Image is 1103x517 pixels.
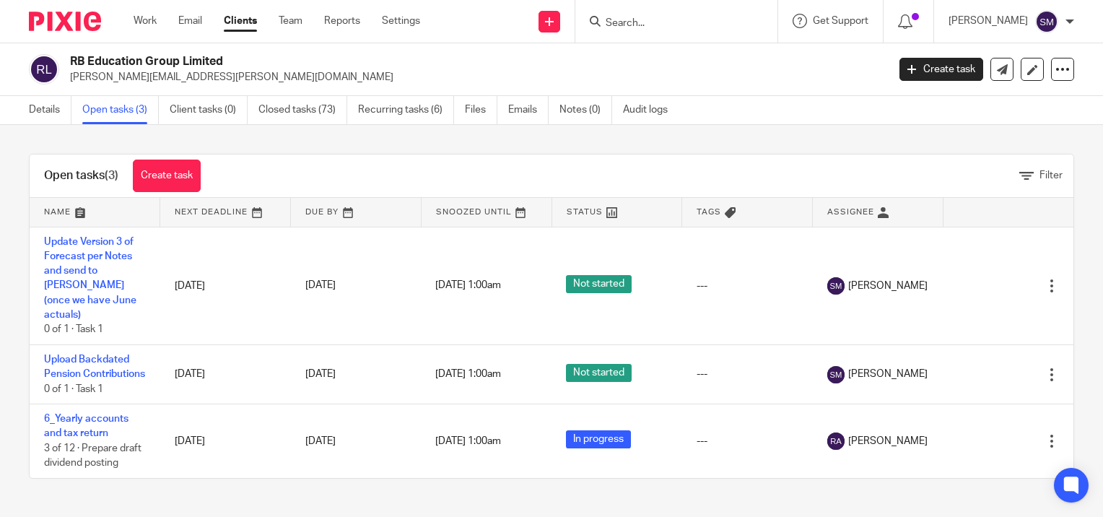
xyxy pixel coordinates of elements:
[258,96,347,124] a: Closed tasks (73)
[324,14,360,28] a: Reports
[697,434,798,448] div: ---
[697,279,798,293] div: ---
[566,364,632,382] span: Not started
[160,404,291,478] td: [DATE]
[178,14,202,28] a: Email
[827,433,845,450] img: svg%3E
[160,344,291,404] td: [DATE]
[134,14,157,28] a: Work
[279,14,302,28] a: Team
[133,160,201,192] a: Create task
[305,281,336,291] span: [DATE]
[160,227,291,344] td: [DATE]
[848,279,928,293] span: [PERSON_NAME]
[435,436,501,446] span: [DATE] 1:00am
[170,96,248,124] a: Client tasks (0)
[848,367,928,381] span: [PERSON_NAME]
[44,325,103,335] span: 0 of 1 · Task 1
[435,370,501,380] span: [DATE] 1:00am
[44,355,145,379] a: Upload Backdated Pension Contributions
[29,12,101,31] img: Pixie
[949,14,1028,28] p: [PERSON_NAME]
[508,96,549,124] a: Emails
[44,443,141,469] span: 3 of 12 · Prepare draft dividend posting
[358,96,454,124] a: Recurring tasks (6)
[827,366,845,383] img: svg%3E
[44,414,128,438] a: 6_Yearly accounts and tax return
[29,54,59,84] img: svg%3E
[435,281,501,291] span: [DATE] 1:00am
[29,96,71,124] a: Details
[465,96,497,124] a: Files
[70,54,716,69] h2: RB Education Group Limited
[848,434,928,448] span: [PERSON_NAME]
[1039,170,1063,181] span: Filter
[305,436,336,446] span: [DATE]
[382,14,420,28] a: Settings
[436,208,512,216] span: Snoozed Until
[567,208,603,216] span: Status
[82,96,159,124] a: Open tasks (3)
[70,70,878,84] p: [PERSON_NAME][EMAIL_ADDRESS][PERSON_NAME][DOMAIN_NAME]
[827,277,845,295] img: svg%3E
[697,367,798,381] div: ---
[305,369,336,379] span: [DATE]
[44,168,118,183] h1: Open tasks
[1035,10,1058,33] img: svg%3E
[224,14,257,28] a: Clients
[44,237,136,321] a: Update Version 3 of Forecast per Notes and send to [PERSON_NAME] (once we have June actuals)
[566,275,632,293] span: Not started
[604,17,734,30] input: Search
[813,16,868,26] span: Get Support
[105,170,118,181] span: (3)
[559,96,612,124] a: Notes (0)
[566,430,631,448] span: In progress
[899,58,983,81] a: Create task
[44,384,103,394] span: 0 of 1 · Task 1
[697,208,721,216] span: Tags
[623,96,679,124] a: Audit logs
